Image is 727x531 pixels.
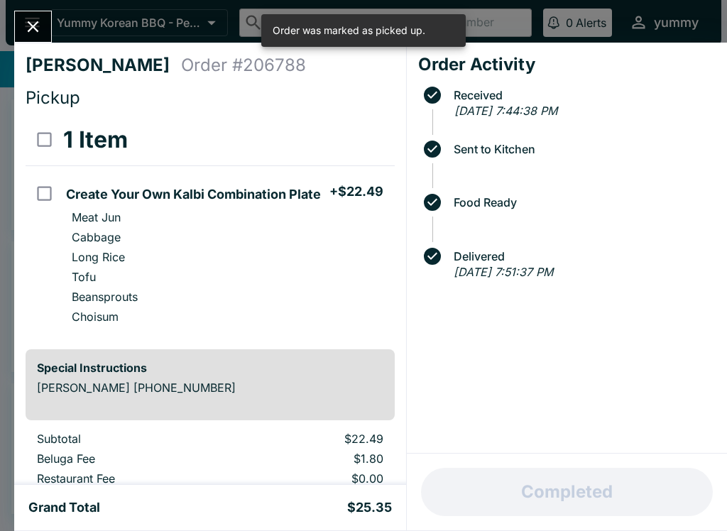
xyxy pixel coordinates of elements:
[37,451,221,466] p: Beluga Fee
[26,55,181,76] h4: [PERSON_NAME]
[15,11,51,42] button: Close
[37,432,221,446] p: Subtotal
[447,196,716,209] span: Food Ready
[273,18,425,43] div: Order was marked as picked up.
[26,87,80,108] span: Pickup
[244,432,383,446] p: $22.49
[26,432,395,511] table: orders table
[28,499,100,516] h5: Grand Total
[454,104,557,118] em: [DATE] 7:44:38 PM
[37,381,383,395] p: [PERSON_NAME] [PHONE_NUMBER]
[72,250,125,264] p: Long Rice
[447,89,716,102] span: Received
[63,126,128,154] h3: 1 Item
[418,54,716,75] h4: Order Activity
[72,210,121,224] p: Meat Jun
[447,143,716,155] span: Sent to Kitchen
[72,310,119,324] p: Choisum
[347,499,392,516] h5: $25.35
[454,265,553,279] em: [DATE] 7:51:37 PM
[244,471,383,486] p: $0.00
[244,451,383,466] p: $1.80
[72,290,138,304] p: Beansprouts
[37,471,221,486] p: Restaurant Fee
[72,270,96,284] p: Tofu
[66,186,321,203] h5: Create Your Own Kalbi Combination Plate
[447,250,716,263] span: Delivered
[72,230,121,244] p: Cabbage
[329,183,383,200] h5: + $22.49
[26,114,395,338] table: orders table
[37,361,383,375] h6: Special Instructions
[181,55,306,76] h4: Order # 206788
